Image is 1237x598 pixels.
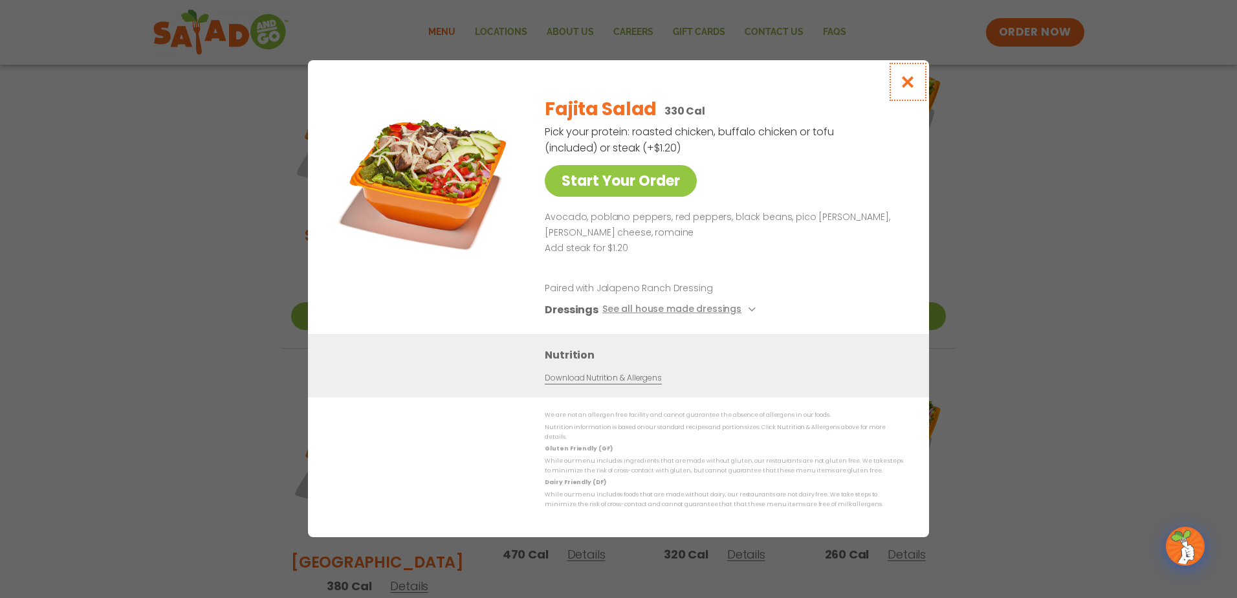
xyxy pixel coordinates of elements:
[337,86,518,267] img: Featured product photo for Fajita Salad
[664,103,705,119] p: 330 Cal
[545,210,898,241] p: Avocado, poblano peppers, red peppers, black beans, pico [PERSON_NAME], [PERSON_NAME] cheese, rom...
[545,165,697,197] a: Start Your Order
[545,423,903,443] p: Nutrition information is based on our standard recipes and portion sizes. Click Nutrition & Aller...
[545,456,903,476] p: While our menu includes ingredients that are made without gluten, our restaurants are not gluten ...
[887,60,929,104] button: Close modal
[1167,528,1203,564] img: wpChatIcon
[545,479,606,487] strong: Dairy Friendly (DF)
[545,490,903,510] p: While our menu includes foods that are made without dairy, our restaurants are not dairy free. We...
[545,445,612,453] strong: Gluten Friendly (GF)
[545,96,657,123] h2: Fajita Salad
[545,124,836,156] p: Pick your protein: roasted chicken, buffalo chicken or tofu (included) or steak (+$1.20)
[545,302,598,318] h3: Dressings
[545,411,903,421] p: We are not an allergen free facility and cannot guarantee the absence of allergens in our foods.
[545,373,661,385] a: Download Nutrition & Allergens
[545,282,784,296] p: Paired with Jalapeno Ranch Dressing
[545,348,910,364] h3: Nutrition
[602,302,760,318] button: See all house made dressings
[545,241,898,256] p: Add steak for $1.20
